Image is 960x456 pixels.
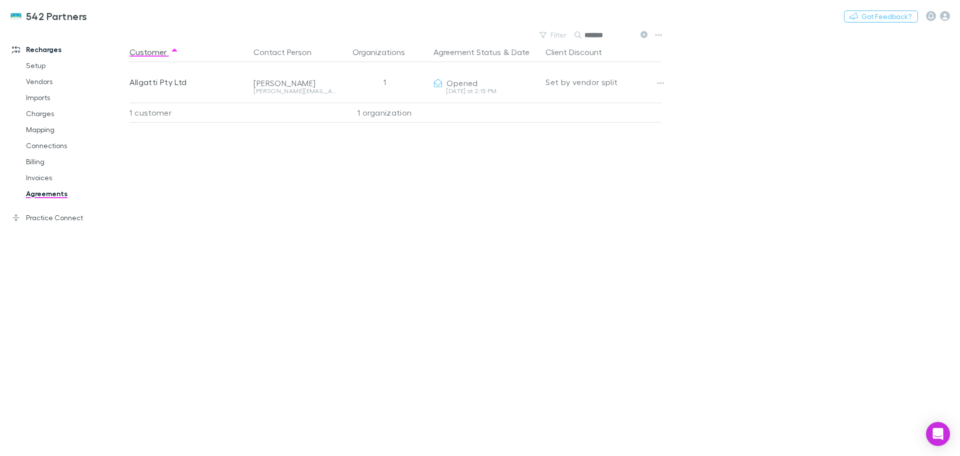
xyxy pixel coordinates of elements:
img: 542 Partners's Logo [10,10,22,22]
button: Customer [129,42,178,62]
a: Charges [16,106,135,122]
a: Practice Connect [2,210,135,226]
a: Setup [16,58,135,74]
div: & [433,42,537,62]
a: Invoices [16,170,135,186]
div: [PERSON_NAME] [253,78,335,88]
button: Filter [534,29,572,41]
button: Agreement Status [433,42,501,62]
div: 1 customer [129,103,249,123]
a: Connections [16,138,135,154]
button: Date [511,42,529,62]
div: [PERSON_NAME][EMAIL_ADDRESS][DOMAIN_NAME] [253,88,335,94]
h3: 542 Partners [26,10,87,22]
a: Imports [16,90,135,106]
div: Allgatti Pty Ltd [129,62,245,102]
a: Mapping [16,122,135,138]
a: Vendors [16,74,135,90]
button: Contact Person [253,42,323,62]
a: Agreements [16,186,135,202]
div: Open Intercom Messenger [926,422,950,446]
button: Client Discount [545,42,614,62]
div: 1 organization [339,103,429,123]
button: Organizations [352,42,417,62]
span: Opened [446,78,477,88]
button: Got Feedback? [844,11,918,23]
a: Billing [16,154,135,170]
div: Set by vendor split [545,62,661,102]
a: Recharges [2,42,135,58]
div: 1 [339,62,429,102]
a: 542 Partners [4,4,93,28]
div: [DATE] at 2:15 PM [433,88,537,94]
